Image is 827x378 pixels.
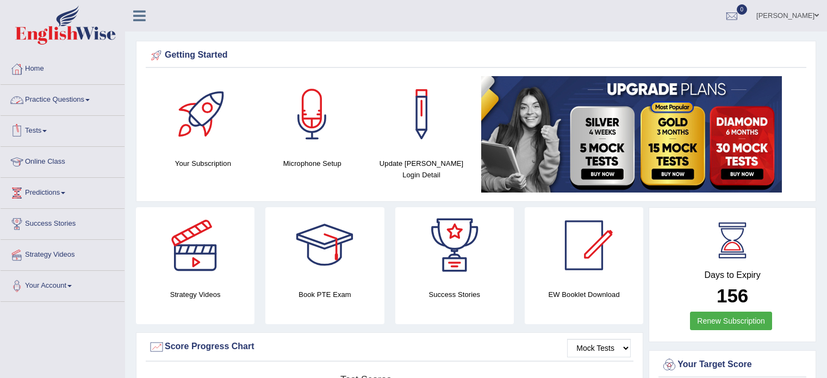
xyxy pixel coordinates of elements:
div: Getting Started [148,47,804,64]
a: Renew Subscription [690,312,772,330]
a: Strategy Videos [1,240,125,267]
h4: Book PTE Exam [265,289,384,300]
h4: Days to Expiry [661,270,804,280]
b: 156 [717,285,748,306]
a: Predictions [1,178,125,205]
h4: Update [PERSON_NAME] Login Detail [372,158,471,181]
img: small5.jpg [481,76,782,193]
a: Online Class [1,147,125,174]
a: Your Account [1,271,125,298]
a: Success Stories [1,209,125,236]
a: Practice Questions [1,85,125,112]
h4: Strategy Videos [136,289,254,300]
a: Home [1,54,125,81]
h4: Success Stories [395,289,514,300]
a: Tests [1,116,125,143]
h4: EW Booklet Download [525,289,643,300]
h4: Your Subscription [154,158,252,169]
div: Your Target Score [661,357,804,373]
h4: Microphone Setup [263,158,362,169]
span: 0 [737,4,748,15]
div: Score Progress Chart [148,339,631,355]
